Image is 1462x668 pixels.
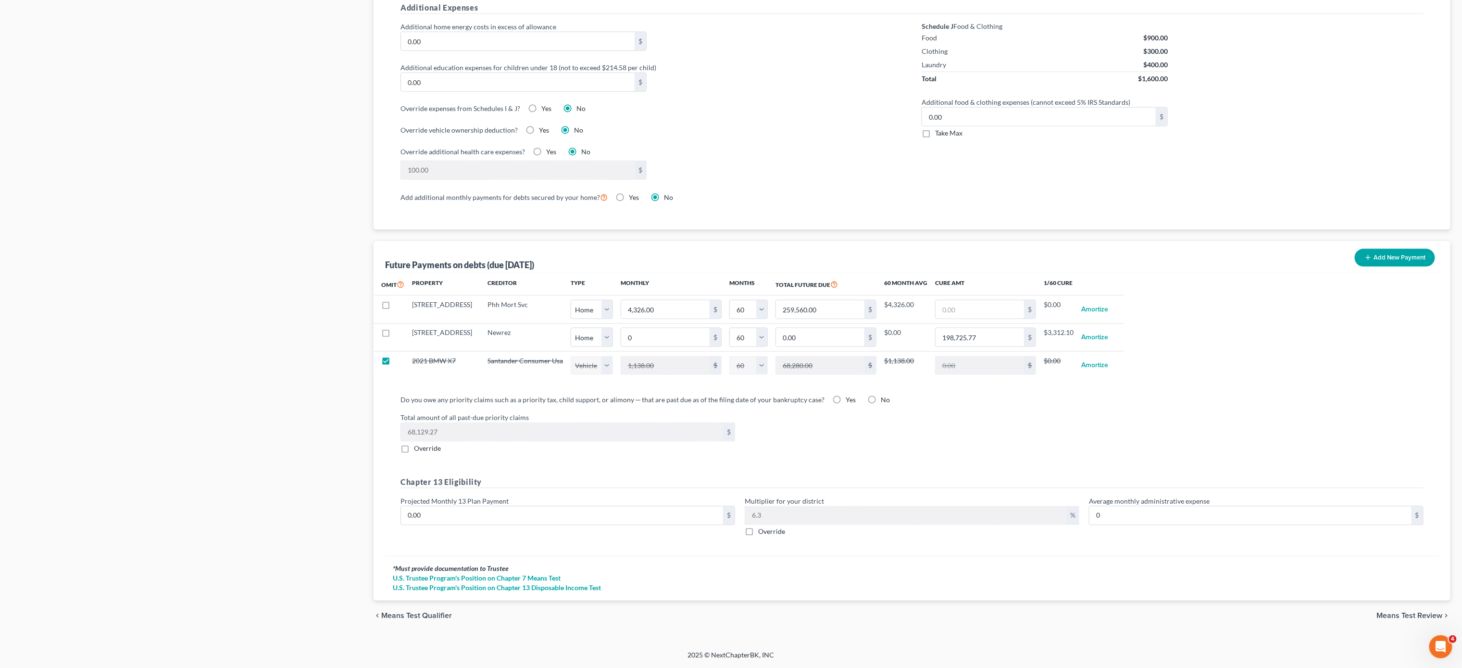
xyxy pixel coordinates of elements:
[1443,612,1450,620] i: chevron_right
[745,496,824,506] label: Multiplier for your district
[936,328,1024,346] input: 0.00
[629,193,639,201] span: Yes
[1044,296,1074,323] td: $0.00
[922,74,937,84] div: Total
[581,148,590,156] span: No
[635,161,646,179] div: $
[935,129,962,137] span: Take Max
[864,328,876,346] div: $
[541,104,551,112] span: Yes
[400,191,608,203] label: Add additional monthly payments for debts secured by your home?
[884,273,927,296] th: 60 Month Avg
[745,507,1067,525] input: 0.00
[374,273,404,296] th: Omit
[1089,496,1210,506] label: Average monthly administrative expense
[710,300,721,319] div: $
[1024,300,1036,319] div: $
[621,328,710,346] input: 0.00
[480,296,571,323] td: Phh Mort Svc
[922,22,953,30] strong: Schedule J
[922,108,1156,126] input: 0.00
[922,60,946,70] div: Laundry
[635,73,646,91] div: $
[401,73,635,91] input: 0.00
[710,328,721,346] div: $
[927,273,1044,296] th: Cure Amt
[400,147,525,157] label: Override additional health care expenses?
[864,357,876,375] div: $
[400,395,825,405] label: Do you owe any priority claims such as a priority tax, child support, or alimony ─ that are past ...
[393,564,1431,574] div: Must provide documentation to Trustee
[404,273,480,296] th: Property
[414,444,441,452] span: Override
[776,300,864,319] input: 0.00
[539,126,549,134] span: Yes
[385,259,534,271] div: Future Payments on debts (due [DATE])
[1377,612,1450,620] button: Means Test Review chevron_right
[884,351,927,379] td: $1,138.00
[400,103,520,113] label: Override expenses from Schedules I & J?
[723,507,735,525] div: $
[621,357,710,375] input: 0.00
[546,148,556,156] span: Yes
[1377,612,1443,620] span: Means Test Review
[936,300,1024,319] input: 0.00
[864,300,876,319] div: $
[393,583,1431,593] a: U.S. Trustee Program's Position on Chapter 13 Disposable Income Test
[1449,635,1457,643] span: 4
[400,125,518,135] label: Override vehicle ownership deduction?
[396,62,907,73] label: Additional education expenses for children under 18 (not to exceed $214.58 per child)
[723,423,735,441] div: $
[396,412,1428,422] label: Total amount of all past-due priority claims
[621,300,710,319] input: 0.00
[917,97,1428,107] label: Additional food & clothing expenses (cannot exceed 5% IRS Standards)
[374,612,452,620] button: chevron_left Means Test Qualifier
[576,104,586,112] span: No
[457,651,1005,668] div: 2025 © NextChapterBK, INC
[710,357,721,375] div: $
[396,22,907,32] label: Additional home energy costs in excess of allowance
[1355,249,1435,267] button: Add New Payment
[635,32,646,50] div: $
[401,507,723,525] input: 0.00
[404,351,480,379] td: 2021 BMW X7
[1044,351,1074,379] td: $0.00
[1143,47,1168,56] div: $300.00
[884,323,927,351] td: $0.00
[1138,74,1168,84] div: $1,600.00
[729,273,768,296] th: Months
[1156,108,1167,126] div: $
[400,476,1424,488] h5: Chapter 13 Eligibility
[1081,328,1108,347] button: Amortize
[1081,356,1108,375] button: Amortize
[480,351,571,379] td: Santander Consumer Usa
[1143,33,1168,43] div: $900.00
[776,357,864,375] input: 0.00
[613,273,729,296] th: Monthly
[1143,60,1168,70] div: $400.00
[404,323,480,351] td: [STREET_ADDRESS]
[480,323,571,351] td: Newrez
[571,273,613,296] th: Type
[1024,328,1036,346] div: $
[404,296,480,323] td: [STREET_ADDRESS]
[664,193,673,201] span: No
[1412,507,1423,525] div: $
[1081,300,1108,319] button: Amortize
[393,574,1431,583] a: U.S. Trustee Program's Position on Chapter 7 Means Test
[400,2,1424,14] h5: Additional Expenses
[768,273,884,296] th: Total Future Due
[922,22,1168,31] div: Food & Clothing
[936,357,1024,375] input: 0.00
[381,612,452,620] span: Means Test Qualifier
[922,33,937,43] div: Food
[1089,507,1412,525] input: 0.00
[758,528,785,536] span: Override
[884,296,927,323] td: $4,326.00
[574,126,583,134] span: No
[480,273,571,296] th: Creditor
[1024,357,1036,375] div: $
[922,47,948,56] div: Clothing
[401,32,635,50] input: 0.00
[846,396,856,404] span: Yes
